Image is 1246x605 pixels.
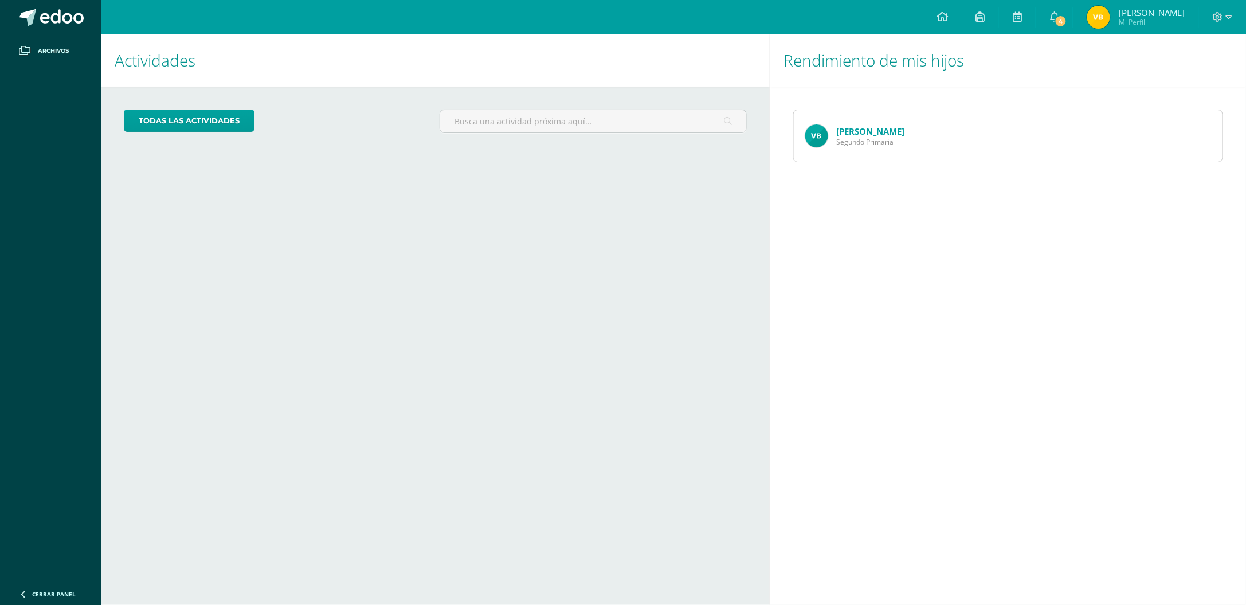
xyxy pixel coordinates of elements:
input: Busca una actividad próxima aquí... [440,110,746,132]
img: 103ae8f1f27d08087e6f45c654cc3593.png [805,124,828,147]
a: [PERSON_NAME] [837,126,905,137]
h1: Rendimiento de mis hijos [784,34,1232,87]
span: Cerrar panel [32,590,76,598]
span: [PERSON_NAME] [1119,7,1185,18]
h1: Actividades [115,34,756,87]
span: 4 [1055,15,1067,28]
img: ed7f802e16f7d818d19af43a28e3d479.png [1087,6,1110,29]
span: Mi Perfil [1119,17,1185,27]
a: Archivos [9,34,92,68]
a: todas las Actividades [124,110,254,132]
span: Archivos [38,46,69,56]
span: Segundo Primaria [837,137,905,147]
